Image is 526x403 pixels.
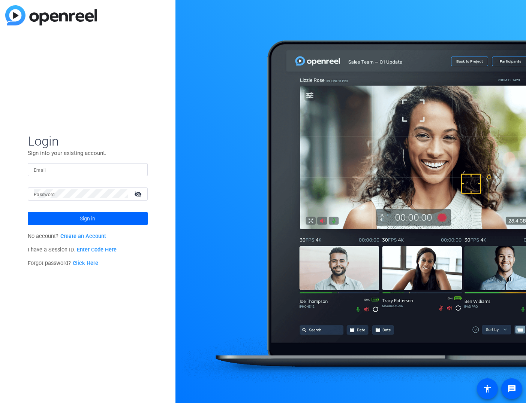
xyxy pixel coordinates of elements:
[80,209,95,228] span: Sign in
[28,149,148,157] p: Sign into your existing account.
[28,133,148,149] span: Login
[77,247,117,253] a: Enter Code Here
[60,233,106,239] a: Create an Account
[28,212,148,225] button: Sign in
[28,260,98,266] span: Forgot password?
[34,192,55,197] mat-label: Password
[28,233,106,239] span: No account?
[28,247,117,253] span: I have a Session ID.
[34,168,46,173] mat-label: Email
[483,384,492,393] mat-icon: accessibility
[130,189,148,199] mat-icon: visibility_off
[5,5,97,25] img: blue-gradient.svg
[34,165,142,174] input: Enter Email Address
[73,260,98,266] a: Click Here
[507,384,516,393] mat-icon: message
